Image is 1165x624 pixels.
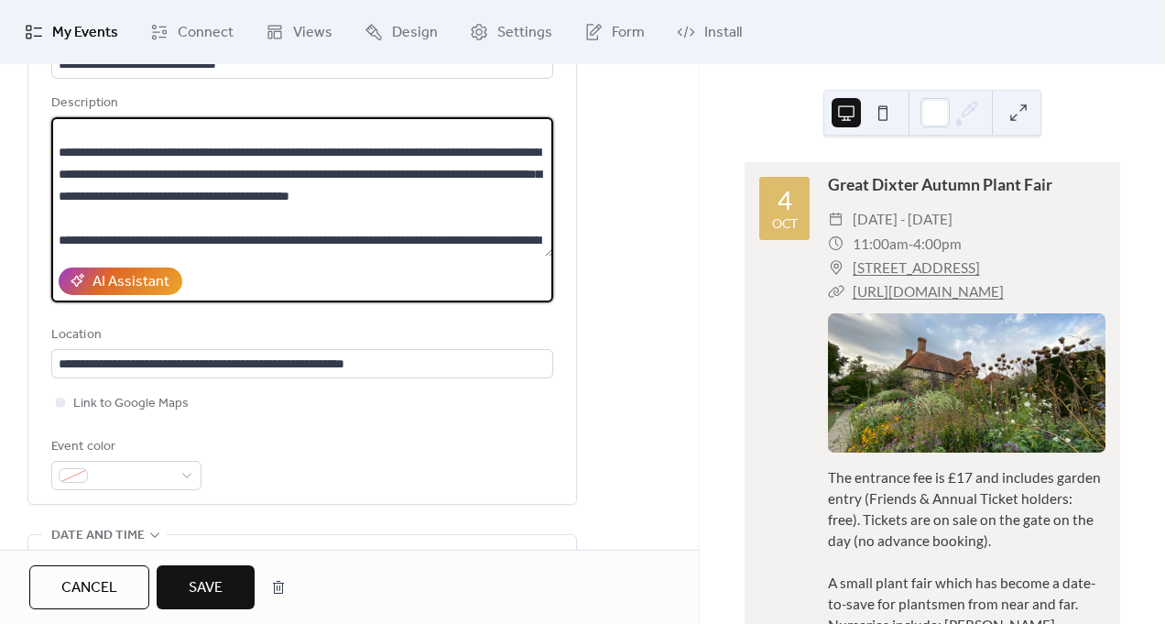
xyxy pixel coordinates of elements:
[136,7,247,57] a: Connect
[853,256,980,279] a: [STREET_ADDRESS]
[828,256,844,279] div: ​
[497,22,552,44] span: Settings
[663,7,756,57] a: Install
[853,283,1004,300] a: [URL][DOMAIN_NAME]
[909,232,913,256] span: -
[51,324,550,346] div: Location
[29,565,149,609] button: Cancel
[61,577,117,599] span: Cancel
[704,22,742,44] span: Install
[51,93,550,115] div: Description
[772,217,798,230] div: Oct
[828,279,844,303] div: ​
[52,22,118,44] span: My Events
[73,393,189,415] span: Link to Google Maps
[828,175,1052,194] a: Great Dixter Autumn Plant Fair
[178,22,234,44] span: Connect
[828,232,844,256] div: ​
[456,7,566,57] a: Settings
[612,22,645,44] span: Form
[11,7,132,57] a: My Events
[189,577,223,599] span: Save
[778,188,792,213] div: 4
[351,7,452,57] a: Design
[59,268,182,295] button: AI Assistant
[571,7,659,57] a: Form
[51,436,198,458] div: Event color
[157,565,255,609] button: Save
[392,22,438,44] span: Design
[293,22,332,44] span: Views
[93,271,169,293] div: AI Assistant
[51,525,145,547] span: Date and time
[828,207,844,231] div: ​
[252,7,346,57] a: Views
[913,232,962,256] span: 4:00pm
[853,232,909,256] span: 11:00am
[853,207,953,231] span: [DATE] - [DATE]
